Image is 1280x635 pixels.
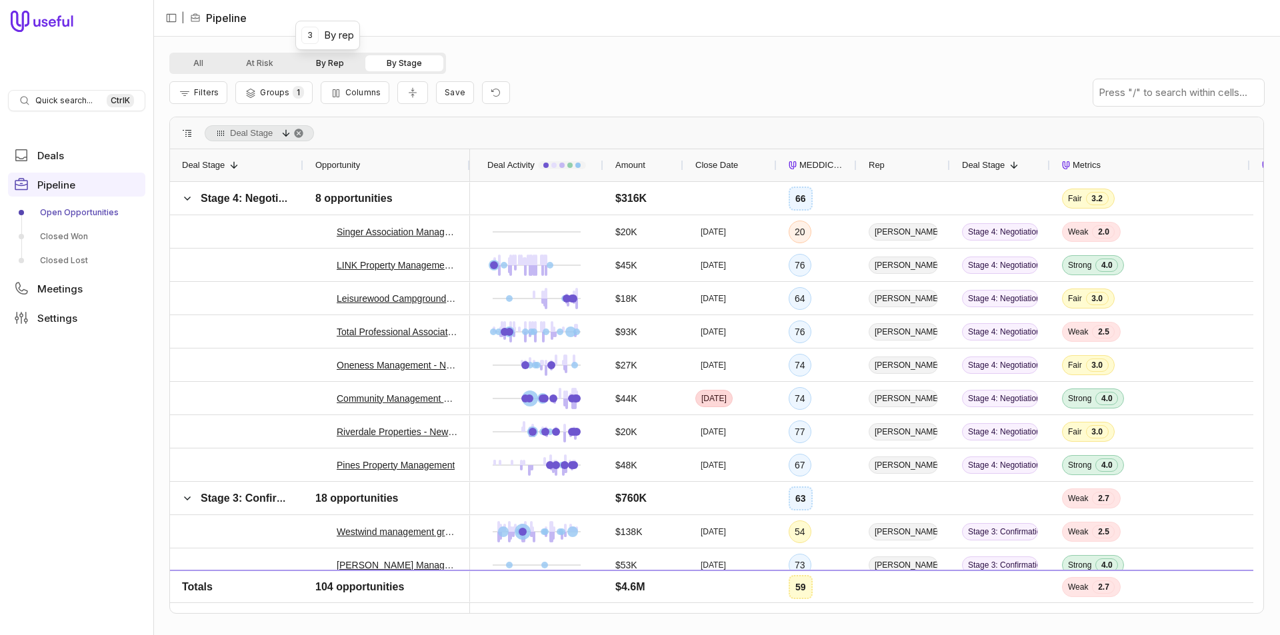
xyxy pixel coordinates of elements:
a: Pines Property Management [337,457,455,473]
span: Opportunity [315,157,360,173]
span: Meetings [37,284,83,294]
div: Metrics [1062,149,1238,181]
div: 76 [795,324,805,340]
span: Stage 4: Negotiation [962,456,1038,474]
time: [DATE] [701,426,726,437]
span: 3.2 [1086,192,1109,205]
div: $48K [615,457,637,473]
span: Deal Stage [230,125,273,141]
div: 18 opportunities [315,490,398,506]
a: Deals [8,143,145,167]
button: Group Pipeline [235,81,312,104]
input: Press "/" to search within cells... [1093,79,1264,106]
a: LINK Property Management - New Deal [337,257,458,273]
button: Reset view [482,81,510,105]
time: [DATE] [701,260,726,271]
div: 73 [795,557,805,573]
span: Save [445,87,465,97]
span: Strong [1068,460,1091,470]
span: MEDDICC Score [799,157,845,173]
a: Closed Won [8,226,145,247]
a: Westwind management group, LLC - New Deal [337,524,458,540]
div: 64 [795,291,805,307]
span: Weak [1068,526,1088,537]
span: 2.7 [1092,492,1115,505]
span: Weak [1068,593,1088,604]
span: 4.0 [1095,392,1118,405]
div: $316K [615,191,647,207]
span: Stage 3: Confirmation [962,523,1038,540]
span: Stage 4: Negotiation [962,390,1038,407]
a: Community Management Specialists, Inc. [337,390,458,406]
span: [PERSON_NAME] [869,390,938,407]
button: Filter Pipeline [169,81,227,104]
span: Columns [345,87,381,97]
span: 1 [293,86,304,99]
div: 57 [795,590,805,606]
a: Total Professional Association Management - New Deal [337,324,458,340]
span: Strong [1068,393,1091,404]
span: Fair [1068,193,1082,204]
span: Close Date [695,157,738,173]
a: [PERSON_NAME] Management - New Deal [337,557,458,573]
span: Stage 4: Negotiation [962,323,1038,340]
div: $62K [615,590,637,606]
span: 3.0 [1086,358,1109,372]
span: [PERSON_NAME] [869,590,938,607]
button: At Risk [225,55,295,71]
span: Weak [1068,493,1088,504]
span: Stage 3: Confirmation [962,590,1038,607]
span: Stage 4: Negotiation [962,356,1038,374]
span: Strong [1068,260,1091,271]
a: Open Opportunities [8,202,145,223]
div: 74 [795,390,805,406]
a: Meetings [8,277,145,301]
div: $18K [615,291,637,307]
time: [DATE] [701,560,726,570]
div: By rep [301,27,354,44]
time: [DATE] [701,526,726,537]
time: [DATE] [701,393,727,404]
time: [DATE] [701,326,726,337]
a: Settings [8,306,145,330]
button: By Rep [295,55,365,71]
div: 66 [795,191,806,207]
span: 4.0 [1095,558,1118,572]
span: | [181,10,185,26]
span: [PERSON_NAME] [869,423,938,440]
div: 54 [795,524,805,540]
span: Deals [37,151,64,161]
span: Deal Stage, descending. Press ENTER to sort. Press DELETE to remove [205,125,314,141]
kbd: Ctrl K [107,94,134,107]
a: Singer Association Management - New Deal [337,224,458,240]
div: 76 [795,257,805,273]
span: Deal Stage [182,157,225,173]
span: [PERSON_NAME] [869,323,938,340]
span: 2.5 [1092,325,1115,338]
span: Stage 4: Negotiation [962,257,1038,274]
div: MEDDICC Score [789,149,845,181]
button: Collapse sidebar [161,8,181,28]
span: Amount [615,157,645,173]
span: Stage 4: Negotiation [962,423,1038,440]
div: Row Groups [205,125,314,141]
span: 3.0 [1086,292,1109,305]
div: $20K [615,424,637,440]
span: Deal Stage [962,157,1005,173]
span: Settings [37,313,77,323]
span: Strong [1068,560,1091,570]
span: 2.5 [1092,525,1115,538]
span: Filters [194,87,219,97]
div: $138K [615,524,642,540]
span: [PERSON_NAME] [869,356,938,374]
span: Rep [869,157,885,173]
span: 4.0 [1095,458,1118,472]
div: $44K [615,390,637,406]
div: 8 opportunities [315,191,393,207]
span: Weak [1068,326,1088,337]
a: Leisurewood Campground Deal [337,291,458,307]
div: $53K [615,557,637,573]
div: 74 [795,357,805,373]
div: 63 [795,490,806,506]
button: Create a new saved view [436,81,474,104]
